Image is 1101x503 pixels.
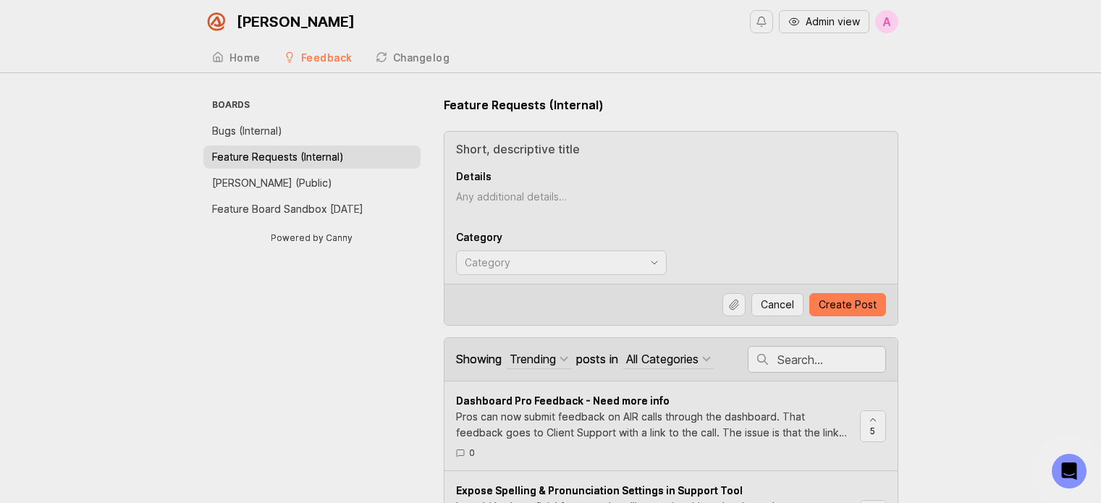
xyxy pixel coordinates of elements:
a: Feature Board Sandbox [DATE] [203,198,421,221]
p: Feature Board Sandbox [DATE] [212,202,363,216]
input: Search… [777,352,885,368]
div: All Categories [626,351,699,367]
span: posts in [576,352,618,366]
div: Open Intercom Messenger [1052,454,1087,489]
textarea: Details [456,190,886,219]
button: Notifications [750,10,773,33]
a: Bugs (Internal) [203,119,421,143]
input: Category [465,255,641,271]
span: 5 [870,425,875,437]
span: Create Post [819,297,877,312]
div: Home [229,53,261,63]
h3: Boards [209,96,421,117]
span: A [882,13,891,30]
button: 5 [860,410,886,442]
button: Admin view [779,10,869,33]
button: A [875,10,898,33]
div: [PERSON_NAME] [237,14,355,29]
a: Dashboard Pro Feedback - Need more infoPros can now submit feedback on AIR calls through the dash... [456,393,860,459]
div: Changelog [393,53,450,63]
svg: toggle icon [643,257,666,269]
button: Create Post [809,293,886,316]
a: Home [203,43,269,73]
span: Cancel [761,297,794,312]
p: Category [456,230,667,245]
a: Feedback [275,43,361,73]
span: Expose Spelling & Pronunciation Settings in Support Tool [456,484,743,496]
span: Dashboard Pro Feedback - Need more info [456,394,670,407]
p: Details [456,169,886,184]
div: Trending [510,351,556,367]
a: [PERSON_NAME] (Public) [203,172,421,195]
a: Powered by Canny [269,229,355,246]
button: Cancel [751,293,803,316]
div: Pros can now submit feedback on AIR calls through the dashboard. That feedback goes to Client Sup... [456,409,848,441]
p: Feature Requests (Internal) [212,150,344,164]
span: 0 [469,447,475,459]
img: Smith.ai logo [203,9,229,35]
input: Title [456,140,886,158]
h1: Feature Requests (Internal) [444,96,604,114]
button: posts in [623,350,714,369]
div: Feedback [301,53,353,63]
a: Changelog [367,43,459,73]
a: Feature Requests (Internal) [203,145,421,169]
button: Showing [507,350,571,369]
div: toggle menu [456,250,667,275]
p: [PERSON_NAME] (Public) [212,176,332,190]
span: Showing [456,352,502,366]
button: Upload file [722,293,746,316]
p: Bugs (Internal) [212,124,282,138]
span: Admin view [806,14,860,29]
